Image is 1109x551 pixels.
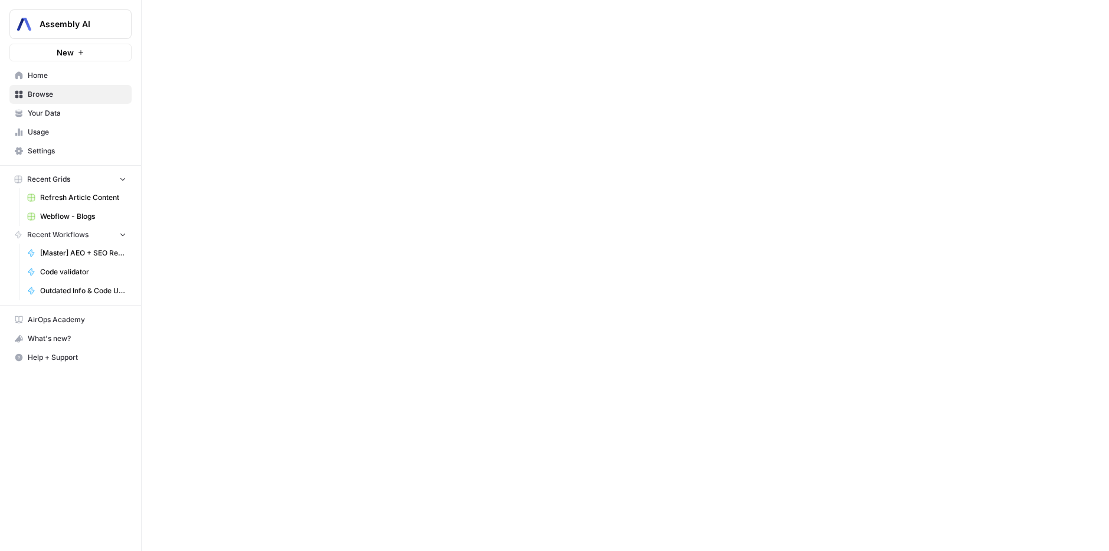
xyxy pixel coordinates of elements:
span: Recent Workflows [27,229,89,240]
span: Webflow - Blogs [40,211,126,222]
button: New [9,44,132,61]
span: New [57,47,74,58]
span: Outdated Info & Code Updater [40,286,126,296]
a: Outdated Info & Code Updater [22,281,132,300]
a: Code validator [22,263,132,281]
a: Webflow - Blogs [22,207,132,226]
div: What's new? [10,330,131,347]
span: Recent Grids [27,174,70,185]
span: Refresh Article Content [40,192,126,203]
span: [Master] AEO + SEO Refresh [40,248,126,258]
span: Browse [28,89,126,100]
a: Refresh Article Content [22,188,132,207]
a: Browse [9,85,132,104]
button: Recent Grids [9,170,132,188]
span: Assembly AI [40,18,111,30]
span: Code validator [40,267,126,277]
button: What's new? [9,329,132,348]
span: AirOps Academy [28,314,126,325]
a: Settings [9,142,132,160]
button: Workspace: Assembly AI [9,9,132,39]
span: Usage [28,127,126,137]
a: AirOps Academy [9,310,132,329]
span: Settings [28,146,126,156]
span: Help + Support [28,352,126,363]
span: Your Data [28,108,126,119]
span: Home [28,70,126,81]
a: Home [9,66,132,85]
button: Help + Support [9,348,132,367]
a: Usage [9,123,132,142]
button: Recent Workflows [9,226,132,244]
img: Assembly AI Logo [14,14,35,35]
a: [Master] AEO + SEO Refresh [22,244,132,263]
a: Your Data [9,104,132,123]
